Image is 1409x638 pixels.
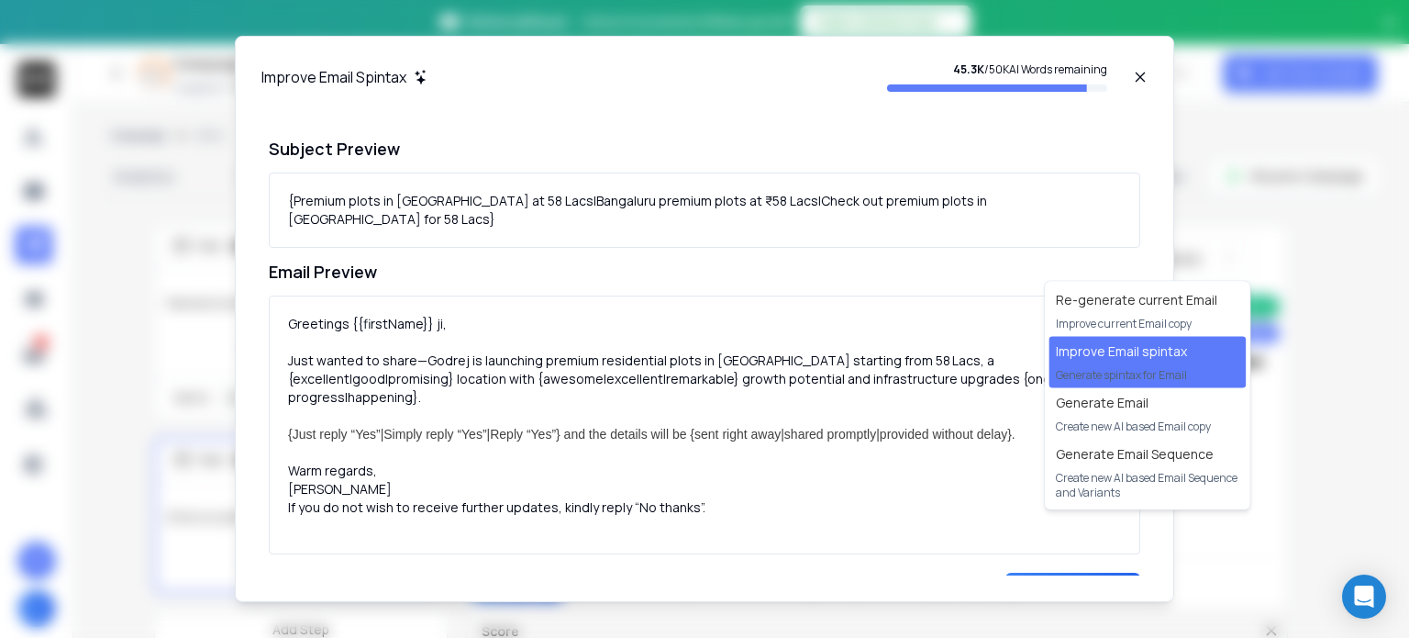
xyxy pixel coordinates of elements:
button: GenerateSpintax [1005,573,1140,610]
div: Open Intercom Messenger [1342,575,1386,619]
p: Improve current Email copy [1056,317,1217,331]
h1: Re-generate current Email [1056,291,1217,309]
h1: Generate Email [1056,394,1211,412]
span: {Just reply “Yes”|Simply reply “Yes”|Reply “Yes”} and the details will be {sent right away|shared... [288,427,1015,442]
div: Greetings {{firstName}} ji, [288,315,1121,333]
h1: Generate Email Sequence [1056,445,1238,464]
h1: Email Preview [269,259,1140,285]
div: Just wanted to share—Godrej is launching premium residential plots in [GEOGRAPHIC_DATA] starting ... [288,352,1121,407]
div: {Premium plots in [GEOGRAPHIC_DATA] at 58 Lacs|Bangaluru premium plots at ₹58 Lacs|Check out prem... [288,192,1121,229]
p: Generate spintax for Email [1056,368,1187,383]
h1: Subject Preview [269,136,1140,162]
div: If you do not wish to receive further updates, kindly reply “No thanks”. [288,498,1121,517]
p: Create new AI based Email Sequence and Variants [1056,471,1238,500]
h1: Improve Email spintax [1056,342,1187,361]
div: Warm regards, [288,462,1121,480]
div: [PERSON_NAME] [288,480,1121,498]
p: Create new AI based Email copy [1056,420,1211,434]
